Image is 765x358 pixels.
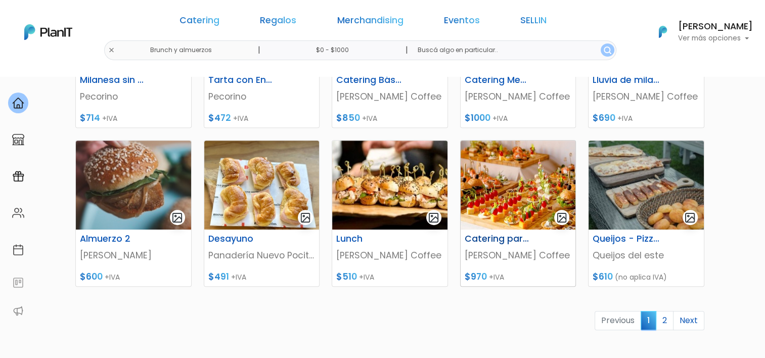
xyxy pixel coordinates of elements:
h6: Lluvia de milanesas [587,75,666,85]
span: +IVA [233,113,248,123]
h6: Almuerzo 2 [74,234,153,244]
p: | [405,44,408,56]
p: Ver más opciones [678,35,753,42]
img: campaigns-02234683943229c281be62815700db0a1741e53638e28bf9629b52c665b00959.svg [12,170,24,183]
h6: Tarta con Ensalada [202,75,282,85]
p: [PERSON_NAME] [80,249,187,262]
a: gallery-light Desayuno Panadería Nuevo Pocitos $491 +IVA [204,140,320,287]
p: Pecorino [208,90,316,103]
p: [PERSON_NAME] Coffee [336,249,443,262]
span: +IVA [102,113,117,123]
img: partners-52edf745621dab592f3b2c58e3bca9d71375a7ef29c3b500c9f145b62cc070d4.svg [12,305,24,317]
p: [PERSON_NAME] Coffee [336,90,443,103]
span: +IVA [105,272,120,282]
h6: Queijos - Pizza - Empanadas [587,234,666,244]
a: SELLIN [520,16,547,28]
img: PlanIt Logo [652,21,674,43]
span: $491 [208,271,229,283]
strong: PLAN IT [35,82,65,91]
span: J [102,61,122,81]
span: +IVA [617,113,633,123]
a: Eventos [444,16,480,28]
a: gallery-light Almuerzo 2 [PERSON_NAME] $600 +IVA [75,140,192,287]
a: gallery-light Catering para 80 [PERSON_NAME] Coffee $970 +IVA [460,140,576,287]
p: Panadería Nuevo Pocitos [208,249,316,262]
img: gallery-light [684,212,696,223]
span: ¡Escríbenos! [53,154,154,164]
img: thumb_Captura_de_pantalla_2023-08-28_130647.jpg [332,141,447,230]
span: $850 [336,112,360,124]
img: gallery-light [556,212,568,223]
p: Queijos del este [593,249,700,262]
a: Regalos [260,16,296,28]
a: Catering [179,16,219,28]
span: $600 [80,271,103,283]
img: calendar-87d922413cdce8b2cf7b7f5f62616a5cf9e4887200fb71536465627b3292af00.svg [12,244,24,256]
div: PLAN IT Ya probaste PlanitGO? Vas a poder automatizarlas acciones de todo el año. Escribinos para... [26,71,178,135]
img: thumb_image00033__1_.jpeg [76,141,191,230]
img: user_04fe99587a33b9844688ac17b531be2b.png [81,61,102,81]
h6: Catering Básico [330,75,410,85]
a: Merchandising [337,16,403,28]
a: Next [673,311,704,330]
a: gallery-light Lunch [PERSON_NAME] Coffee $510 +IVA [332,140,448,287]
h6: Catering para 80 [459,234,538,244]
img: feedback-78b5a0c8f98aac82b08bfc38622c3050aee476f2c9584af64705fc4e61158814.svg [12,277,24,289]
span: $714 [80,112,100,124]
h6: Lunch [330,234,410,244]
input: Buscá algo en particular.. [409,40,616,60]
p: [PERSON_NAME] Coffee [465,90,572,103]
i: insert_emoticon [154,152,172,164]
img: gallery-light [428,212,439,223]
span: +IVA [231,272,246,282]
p: Pecorino [80,90,187,103]
img: PlanIt Logo [24,24,72,40]
div: J [26,61,178,81]
img: thumb_FEC4A438-26FB-44EB-9EEC-A7C9BDE71A62.jpeg [589,141,704,230]
a: gallery-light Queijos - Pizza - Empanadas Queijos del este $610 (no aplica IVA) [588,140,704,287]
span: +IVA [362,113,377,123]
i: keyboard_arrow_down [157,77,172,92]
a: 2 [656,311,673,330]
h6: [PERSON_NAME] [678,22,753,31]
img: search_button-432b6d5273f82d61273b3651a40e1bd1b912527efae98b1b7a1b2c0702e16a8d.svg [604,47,611,54]
h6: Milanesa sin gluten [74,75,153,85]
img: gallery-light [171,212,183,223]
img: thumb_Captura_de_pantalla_2023-08-28_125958.jpg [461,141,576,230]
img: marketplace-4ceaa7011d94191e9ded77b95e3339b90024bf715f7c57f8cf31f2d8c509eaba.svg [12,133,24,146]
span: 1 [641,311,656,330]
p: | [257,44,260,56]
span: $472 [208,112,231,124]
span: $690 [593,112,615,124]
img: gallery-light [300,212,311,223]
img: user_d58e13f531133c46cb30575f4d864daf.jpeg [92,51,112,71]
i: send [172,152,192,164]
img: home-e721727adea9d79c4d83392d1f703f7f8bce08238fde08b1acbfd93340b81755.svg [12,97,24,109]
img: close-6986928ebcb1d6c9903e3b54e860dbc4d054630f23adef3a32610726dff6a82b.svg [108,47,115,54]
p: [PERSON_NAME] Coffee [593,90,700,103]
img: thumb_Captura_de_pantalla_2023-07-17_151714.jpg [204,141,320,230]
span: +IVA [489,272,504,282]
span: $510 [336,271,357,283]
button: PlanIt Logo [PERSON_NAME] Ver más opciones [646,19,753,45]
span: +IVA [492,113,508,123]
span: $1000 [465,112,490,124]
h6: Desayuno [202,234,282,244]
span: $970 [465,271,487,283]
span: $610 [593,271,613,283]
span: +IVA [359,272,374,282]
span: (no aplica IVA) [615,272,667,282]
img: people-662611757002400ad9ed0e3c099ab2801c6687ba6c219adb57efc949bc21e19d.svg [12,207,24,219]
p: [PERSON_NAME] Coffee [465,249,572,262]
h6: Catering Medium [459,75,538,85]
p: Ya probaste PlanitGO? Vas a poder automatizarlas acciones de todo el año. Escribinos para saber más! [35,93,169,126]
